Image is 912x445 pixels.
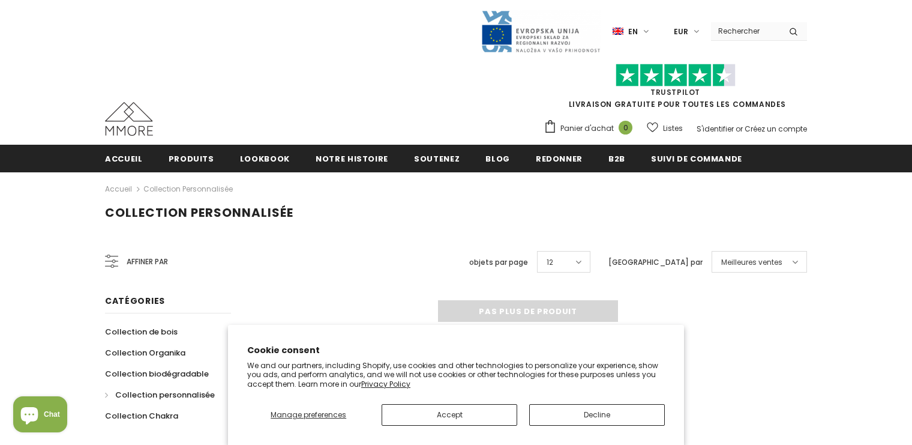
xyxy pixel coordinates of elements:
[316,153,388,165] span: Notre histoire
[481,26,601,36] a: Javni Razpis
[240,153,290,165] span: Lookbook
[105,326,178,338] span: Collection de bois
[697,124,734,134] a: S'identifier
[608,256,703,268] label: [GEOGRAPHIC_DATA] par
[316,145,388,172] a: Notre histoire
[105,102,153,136] img: Cas MMORE
[619,121,632,135] span: 0
[529,404,665,426] button: Decline
[544,69,807,109] span: LIVRAISON GRATUITE POUR TOUTES LES COMMANDES
[169,153,214,165] span: Produits
[560,123,614,135] span: Panier d'achat
[361,379,410,389] a: Privacy Policy
[169,145,214,172] a: Produits
[481,10,601,53] img: Javni Razpis
[105,321,178,342] a: Collection de bois
[105,295,165,307] span: Catégories
[247,404,370,426] button: Manage preferences
[721,256,782,268] span: Meilleures ventes
[105,153,143,165] span: Accueil
[115,389,215,401] span: Collection personnalisée
[105,342,185,363] a: Collection Organika
[628,26,638,38] span: en
[105,182,132,196] a: Accueil
[469,256,528,268] label: objets par page
[745,124,807,134] a: Créez un compte
[608,153,625,165] span: B2B
[247,361,665,389] p: We and our partners, including Shopify, use cookies and other technologies to personalize your ex...
[10,396,71,435] inbox-online-store-chat: Shopify online store chat
[613,26,623,37] img: i-lang-1.png
[105,145,143,172] a: Accueil
[414,145,460,172] a: soutenez
[616,64,736,87] img: Faites confiance aux étoiles pilotes
[674,26,688,38] span: EUR
[736,124,743,134] span: or
[105,347,185,359] span: Collection Organika
[414,153,460,165] span: soutenez
[651,145,742,172] a: Suivi de commande
[536,153,583,165] span: Redonner
[663,123,683,135] span: Listes
[240,145,290,172] a: Lookbook
[105,384,215,405] a: Collection personnalisée
[651,153,742,165] span: Suivi de commande
[127,255,168,268] span: Affiner par
[647,118,683,139] a: Listes
[271,410,346,420] span: Manage preferences
[650,87,700,97] a: TrustPilot
[544,120,638,138] a: Panier d'achat 0
[608,145,625,172] a: B2B
[105,410,178,422] span: Collection Chakra
[536,145,583,172] a: Redonner
[485,145,510,172] a: Blog
[485,153,510,165] span: Blog
[547,256,553,268] span: 12
[105,204,293,221] span: Collection personnalisée
[247,344,665,357] h2: Cookie consent
[711,22,780,40] input: Search Site
[382,404,517,426] button: Accept
[105,368,209,380] span: Collection biodégradable
[105,405,178,426] a: Collection Chakra
[105,363,209,384] a: Collection biodégradable
[143,184,233,194] a: Collection personnalisée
